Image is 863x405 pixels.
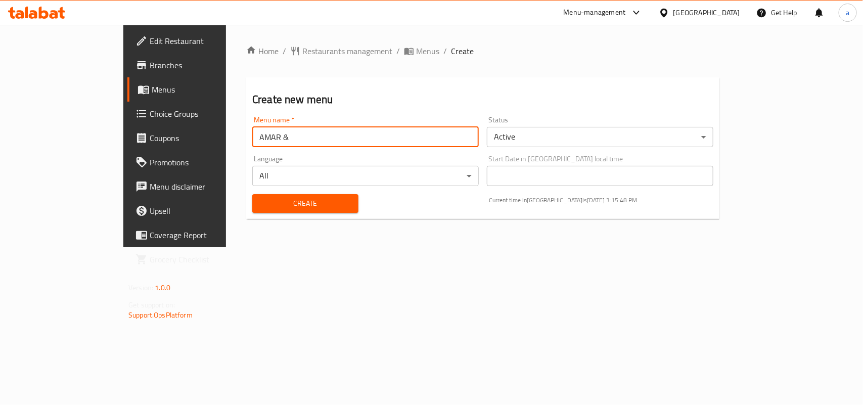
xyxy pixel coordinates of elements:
li: / [283,45,286,57]
input: Please enter Menu name [252,127,479,147]
span: Create [260,197,350,210]
a: Branches [127,53,267,77]
span: Menus [152,83,259,96]
div: All [252,166,479,186]
span: Branches [150,59,259,71]
span: 1.0.0 [155,281,170,294]
a: Coupons [127,126,267,150]
li: / [443,45,447,57]
a: Support.OpsPlatform [128,308,193,322]
span: Choice Groups [150,108,259,120]
span: Upsell [150,205,259,217]
a: Restaurants management [290,45,392,57]
span: Edit Restaurant [150,35,259,47]
span: Restaurants management [302,45,392,57]
nav: breadcrumb [246,45,719,57]
a: Coverage Report [127,223,267,247]
a: Edit Restaurant [127,29,267,53]
span: Menus [416,45,439,57]
a: Menus [127,77,267,102]
button: Create [252,194,358,213]
p: Current time in [GEOGRAPHIC_DATA] is [DATE] 3:15:48 PM [489,196,713,205]
a: Menu disclaimer [127,174,267,199]
div: [GEOGRAPHIC_DATA] [673,7,740,18]
span: Version: [128,281,153,294]
h2: Create new menu [252,92,713,107]
span: Create [451,45,474,57]
span: Get support on: [128,298,175,311]
span: a [846,7,849,18]
span: Coupons [150,132,259,144]
div: Active [487,127,713,147]
span: Grocery Checklist [150,253,259,265]
a: Choice Groups [127,102,267,126]
a: Menus [404,45,439,57]
a: Grocery Checklist [127,247,267,272]
a: Upsell [127,199,267,223]
a: Promotions [127,150,267,174]
span: Coverage Report [150,229,259,241]
span: Promotions [150,156,259,168]
div: Menu-management [564,7,626,19]
span: Menu disclaimer [150,181,259,193]
li: / [396,45,400,57]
